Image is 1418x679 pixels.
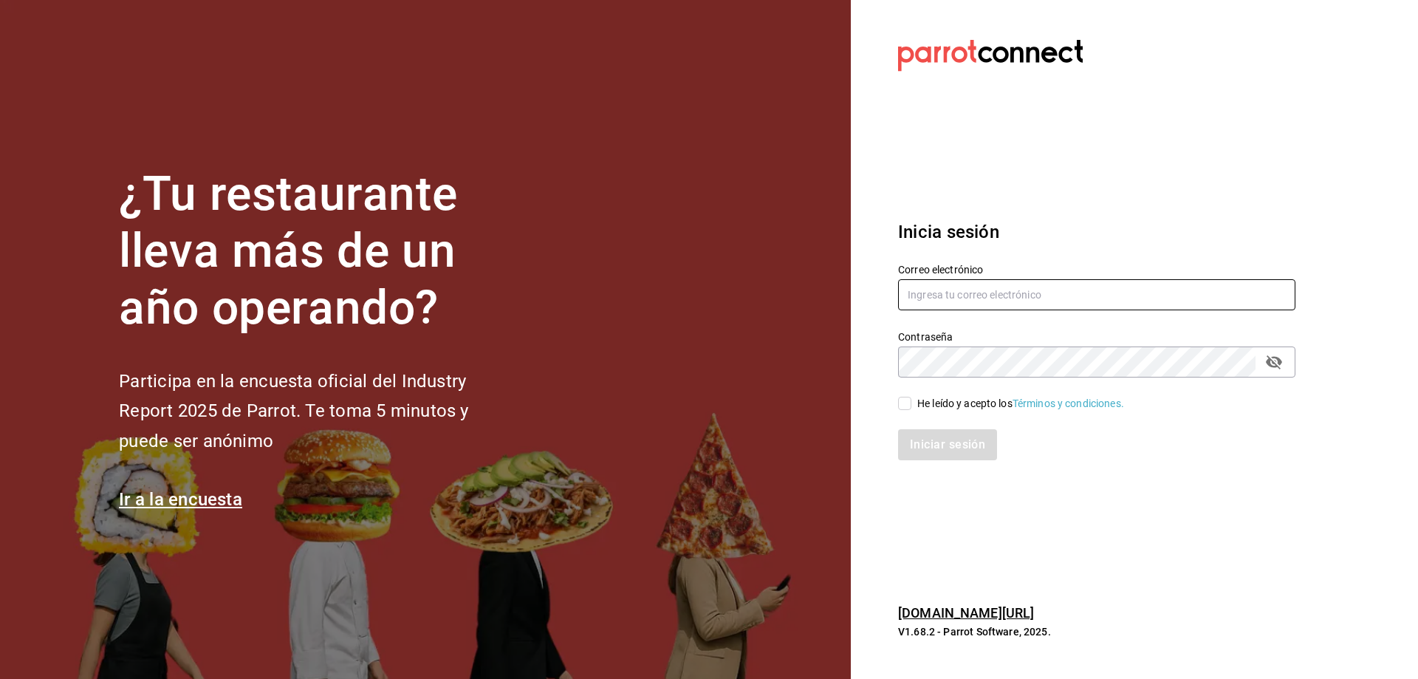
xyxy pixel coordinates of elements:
[898,265,1295,275] label: Correo electrónico
[898,624,1295,639] p: V1.68.2 - Parrot Software, 2025.
[1013,397,1124,409] a: Términos y condiciones.
[898,605,1034,621] a: [DOMAIN_NAME][URL]
[898,279,1295,310] input: Ingresa tu correo electrónico
[119,166,518,336] h1: ¿Tu restaurante lleva más de un año operando?
[898,219,1295,245] h3: Inicia sesión
[1261,349,1287,375] button: passwordField
[119,366,518,457] h2: Participa en la encuesta oficial del Industry Report 2025 de Parrot. Te toma 5 minutos y puede se...
[898,332,1295,342] label: Contraseña
[917,396,1124,412] div: He leído y acepto los
[119,489,242,510] a: Ir a la encuesta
